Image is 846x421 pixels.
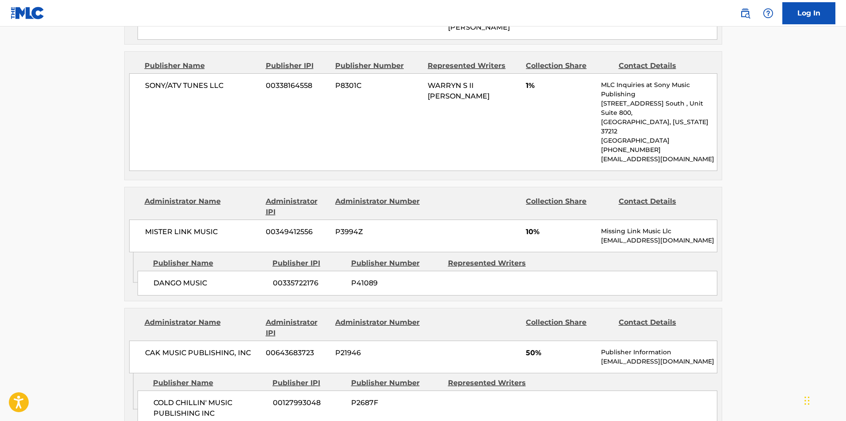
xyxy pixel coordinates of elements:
[526,196,612,217] div: Collection Share
[601,357,716,366] p: [EMAIL_ADDRESS][DOMAIN_NAME]
[153,378,266,388] div: Publisher Name
[335,61,421,71] div: Publisher Number
[11,7,45,19] img: MLC Logo
[145,317,259,338] div: Administrator Name
[351,278,441,288] span: P41089
[601,99,716,118] p: [STREET_ADDRESS] South , Unit Suite 800,
[273,398,345,408] span: 00127993048
[153,398,266,419] span: COLD CHILLIN' MUSIC PUBLISHING INC
[272,378,345,388] div: Publisher IPI
[619,317,704,338] div: Contact Details
[266,317,329,338] div: Administrator IPI
[335,80,421,91] span: P8301C
[335,227,421,237] span: P3994Z
[266,61,329,71] div: Publisher IPI
[804,387,810,414] div: Drag
[526,61,612,71] div: Collection Share
[601,80,716,99] p: MLC Inquiries at Sony Music Publishing
[736,4,754,22] a: Public Search
[526,348,594,358] span: 50%
[428,61,519,71] div: Represented Writers
[740,8,750,19] img: search
[145,227,260,237] span: MISTER LINK MUSIC
[266,348,329,358] span: 00643683723
[601,145,716,155] p: [PHONE_NUMBER]
[145,80,260,91] span: SONY/ATV TUNES LLC
[526,227,594,237] span: 10%
[448,378,538,388] div: Represented Writers
[601,348,716,357] p: Publisher Information
[335,317,421,338] div: Administrator Number
[335,348,421,358] span: P21946
[619,61,704,71] div: Contact Details
[266,227,329,237] span: 00349412556
[351,398,441,408] span: P2687F
[428,81,490,100] span: WARRYN S II [PERSON_NAME]
[782,2,835,24] a: Log In
[601,118,716,136] p: [GEOGRAPHIC_DATA], [US_STATE] 37212
[145,348,260,358] span: CAK MUSIC PUBLISHING, INC
[601,155,716,164] p: [EMAIL_ADDRESS][DOMAIN_NAME]
[802,379,846,421] iframe: Chat Widget
[759,4,777,22] div: Help
[266,196,329,217] div: Administrator IPI
[601,227,716,236] p: Missing Link Music Llc
[273,278,345,288] span: 00335722176
[335,196,421,217] div: Administrator Number
[601,236,716,245] p: [EMAIL_ADDRESS][DOMAIN_NAME]
[266,80,329,91] span: 00338164558
[619,196,704,217] div: Contact Details
[153,278,266,288] span: DANGO MUSIC
[145,196,259,217] div: Administrator Name
[526,317,612,338] div: Collection Share
[351,378,441,388] div: Publisher Number
[351,258,441,269] div: Publisher Number
[526,80,594,91] span: 1%
[448,258,538,269] div: Represented Writers
[763,8,773,19] img: help
[272,258,345,269] div: Publisher IPI
[145,61,259,71] div: Publisher Name
[153,258,266,269] div: Publisher Name
[601,136,716,145] p: [GEOGRAPHIC_DATA]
